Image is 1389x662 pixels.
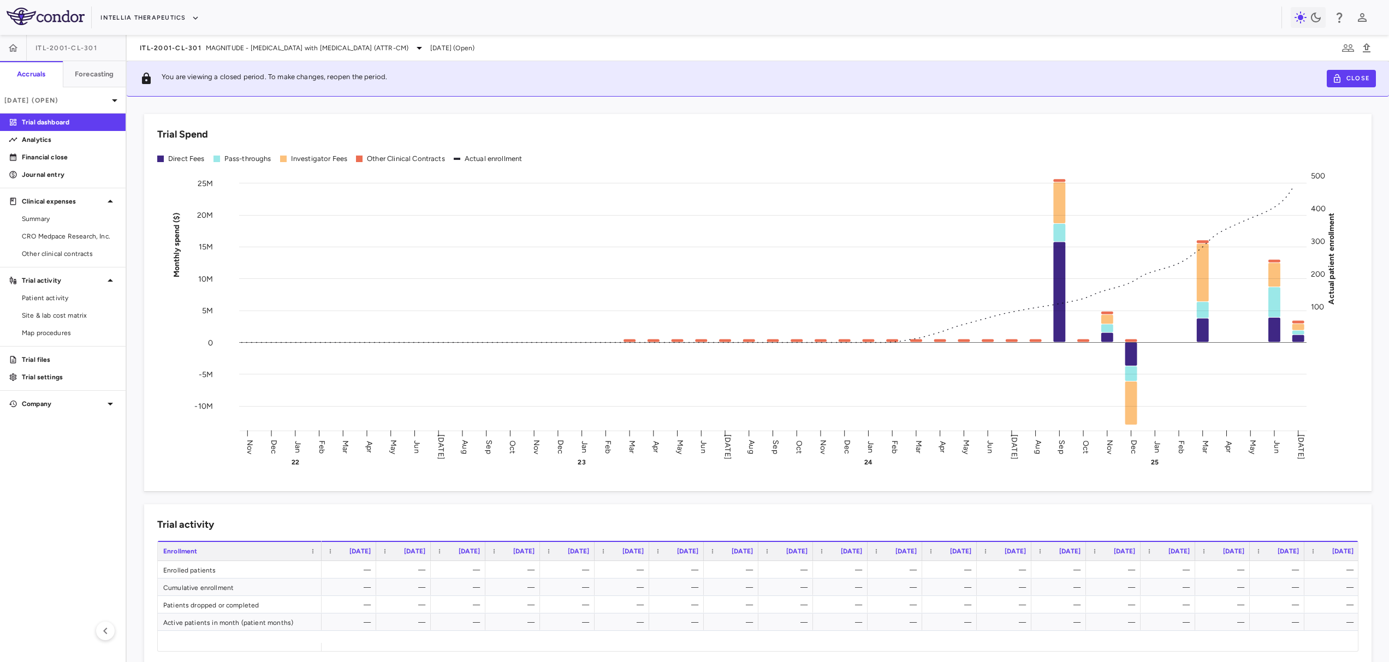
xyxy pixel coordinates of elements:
[495,596,535,613] div: —
[1057,440,1066,454] text: Sep
[877,613,917,631] div: —
[7,8,85,25] img: logo-full-SnFGN8VE.png
[389,439,398,454] text: May
[349,547,371,555] span: [DATE]
[441,561,480,578] div: —
[1010,434,1019,460] text: [DATE]
[1223,547,1244,555] span: [DATE]
[1201,440,1210,453] text: Mar
[365,440,374,452] text: Apr
[22,214,117,224] span: Summary
[157,127,208,142] h6: Trial Spend
[651,440,661,452] text: Apr
[465,154,523,164] div: Actual enrollment
[1327,212,1336,304] tspan: Actual patient enrollment
[291,154,348,164] div: Investigator Fees
[677,547,698,555] span: [DATE]
[245,439,254,454] text: Nov
[1041,578,1081,596] div: —
[1150,596,1190,613] div: —
[627,440,637,453] text: Mar
[747,440,756,454] text: Aug
[206,43,408,53] span: MAGNITUDE - [MEDICAL_DATA] with [MEDICAL_DATA] (ATTR-CM)
[768,613,808,631] div: —
[459,547,480,555] span: [DATE]
[341,440,350,453] text: Mar
[568,547,589,555] span: [DATE]
[950,547,971,555] span: [DATE]
[163,547,198,555] span: Enrollment
[1260,596,1299,613] div: —
[1150,613,1190,631] div: —
[987,561,1026,578] div: —
[1205,578,1244,596] div: —
[22,152,117,162] p: Financial close
[714,578,753,596] div: —
[199,242,213,252] tspan: 15M
[1150,578,1190,596] div: —
[1314,561,1354,578] div: —
[513,547,535,555] span: [DATE]
[1314,596,1354,613] div: —
[1168,547,1190,555] span: [DATE]
[168,154,205,164] div: Direct Fees
[604,596,644,613] div: —
[4,96,108,105] p: [DATE] (Open)
[140,44,201,52] span: ITL-2001-CL-301
[771,440,780,454] text: Sep
[172,212,181,277] tspan: Monthly spend ($)
[1081,440,1090,453] text: Oct
[714,613,753,631] div: —
[1150,561,1190,578] div: —
[162,72,387,85] p: You are viewing a closed period. To make changes, reopen the period.
[622,547,644,555] span: [DATE]
[877,561,917,578] div: —
[1114,547,1135,555] span: [DATE]
[199,369,213,379] tspan: -5M
[1205,596,1244,613] div: —
[961,439,971,454] text: May
[932,596,971,613] div: —
[818,439,828,454] text: Nov
[22,372,117,382] p: Trial settings
[550,578,589,596] div: —
[1005,547,1026,555] span: [DATE]
[1224,440,1233,452] text: Apr
[604,613,644,631] div: —
[1034,440,1043,454] text: Aug
[17,69,45,79] h6: Accruals
[532,439,541,454] text: Nov
[508,440,517,453] text: Oct
[331,561,371,578] div: —
[732,547,753,555] span: [DATE]
[22,249,117,259] span: Other clinical contracts
[877,578,917,596] div: —
[197,211,213,220] tspan: 20M
[659,613,698,631] div: —
[1260,613,1299,631] div: —
[198,274,213,283] tspan: 10M
[441,578,480,596] div: —
[484,440,494,454] text: Sep
[1129,439,1138,454] text: Dec
[914,440,923,453] text: Mar
[987,613,1026,631] div: —
[1105,439,1114,454] text: Nov
[895,547,917,555] span: [DATE]
[1260,578,1299,596] div: —
[441,596,480,613] div: —
[1205,561,1244,578] div: —
[932,578,971,596] div: —
[293,440,302,452] text: Jan
[1311,237,1325,246] tspan: 300
[877,596,917,613] div: —
[714,561,753,578] div: —
[495,561,535,578] div: —
[1311,204,1326,213] tspan: 400
[22,117,117,127] p: Trial dashboard
[22,276,104,285] p: Trial activity
[938,440,947,452] text: Apr
[331,613,371,631] div: —
[1311,302,1324,312] tspan: 100
[436,434,446,460] text: [DATE]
